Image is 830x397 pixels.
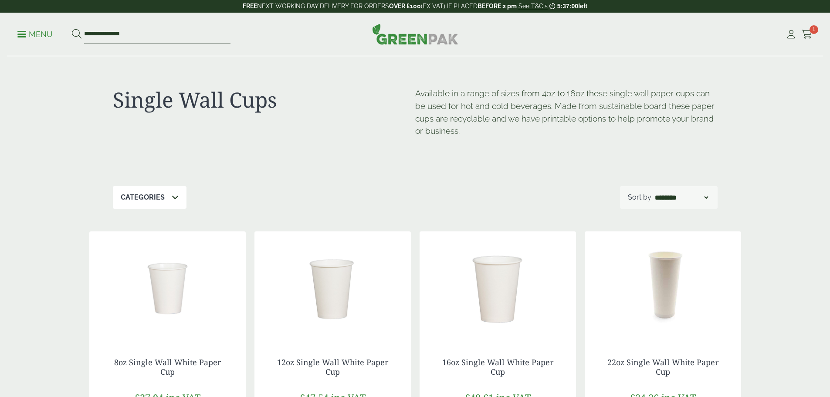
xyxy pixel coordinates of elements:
[442,357,553,377] a: 16oz Single Wall White Paper Cup
[607,357,718,377] a: 22oz Single Wall White Paper Cup
[578,3,587,10] span: left
[478,3,517,10] strong: BEFORE 2 pm
[518,3,548,10] a: See T&C's
[17,29,53,40] p: Menu
[802,28,813,41] a: 1
[810,25,818,34] span: 1
[415,87,718,137] p: Available in a range of sizes from 4oz to 16oz these single wall paper cups can be used for hot a...
[628,192,651,203] p: Sort by
[585,231,741,340] img: 2130015B 22oz White Single Wall Paper Cup 627ml
[389,3,421,10] strong: OVER £100
[372,24,458,44] img: GreenPak Supplies
[243,3,257,10] strong: FREE
[114,357,221,377] a: 8oz Single Wall White Paper Cup
[17,29,53,38] a: Menu
[113,87,415,112] h1: Single Wall Cups
[277,357,388,377] a: 12oz Single Wall White Paper Cup
[786,30,796,39] i: My Account
[89,231,246,340] img: 8oz Single Wall White Paper Cup-0
[557,3,578,10] span: 5:37:00
[121,192,165,203] p: Categories
[254,231,411,340] img: DSC_9763a
[802,30,813,39] i: Cart
[653,192,710,203] select: Shop order
[420,231,576,340] img: 16oz Single Wall White Paper Cup-0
